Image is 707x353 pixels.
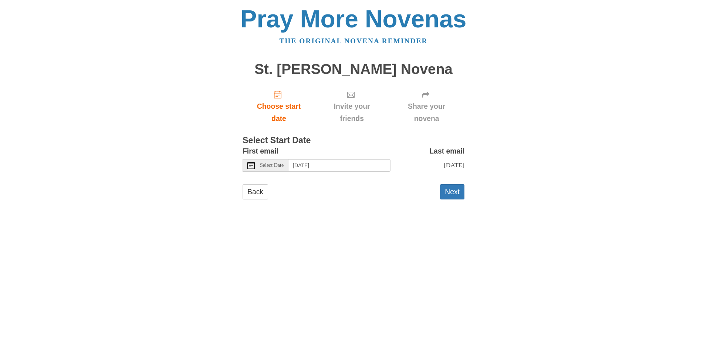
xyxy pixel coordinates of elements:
[250,100,308,125] span: Choose start date
[315,84,389,128] div: Click "Next" to confirm your start date first.
[280,37,428,45] a: The original novena reminder
[322,100,381,125] span: Invite your friends
[260,163,284,168] span: Select Date
[429,145,464,157] label: Last email
[243,136,464,145] h3: Select Start Date
[243,84,315,128] a: Choose start date
[440,184,464,199] button: Next
[396,100,457,125] span: Share your novena
[243,184,268,199] a: Back
[444,161,464,169] span: [DATE]
[241,5,467,33] a: Pray More Novenas
[243,61,464,77] h1: St. [PERSON_NAME] Novena
[243,145,278,157] label: First email
[389,84,464,128] div: Click "Next" to confirm your start date first.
